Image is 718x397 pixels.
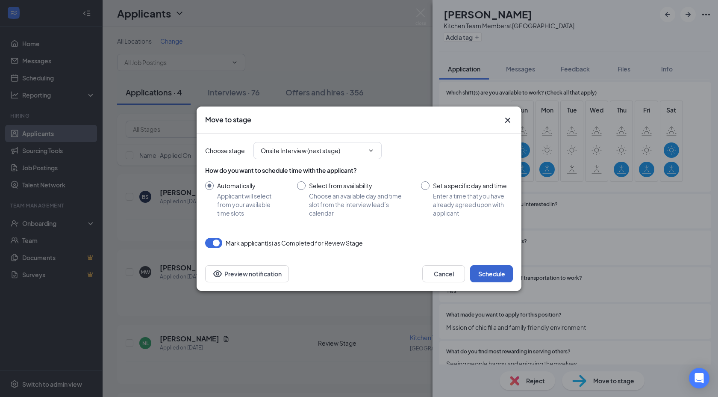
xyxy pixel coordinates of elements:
span: Mark applicant(s) as Completed for Review Stage [226,238,363,248]
svg: Cross [503,115,513,125]
h3: Move to stage [205,115,251,124]
button: Schedule [470,265,513,282]
svg: ChevronDown [368,147,374,154]
button: Cancel [422,265,465,282]
span: Choose stage : [205,146,247,155]
div: How do you want to schedule time with the applicant? [205,166,513,175]
button: Preview notificationEye [205,265,289,282]
div: Open Intercom Messenger [689,368,709,388]
svg: Eye [212,269,223,279]
button: Close [503,115,513,125]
